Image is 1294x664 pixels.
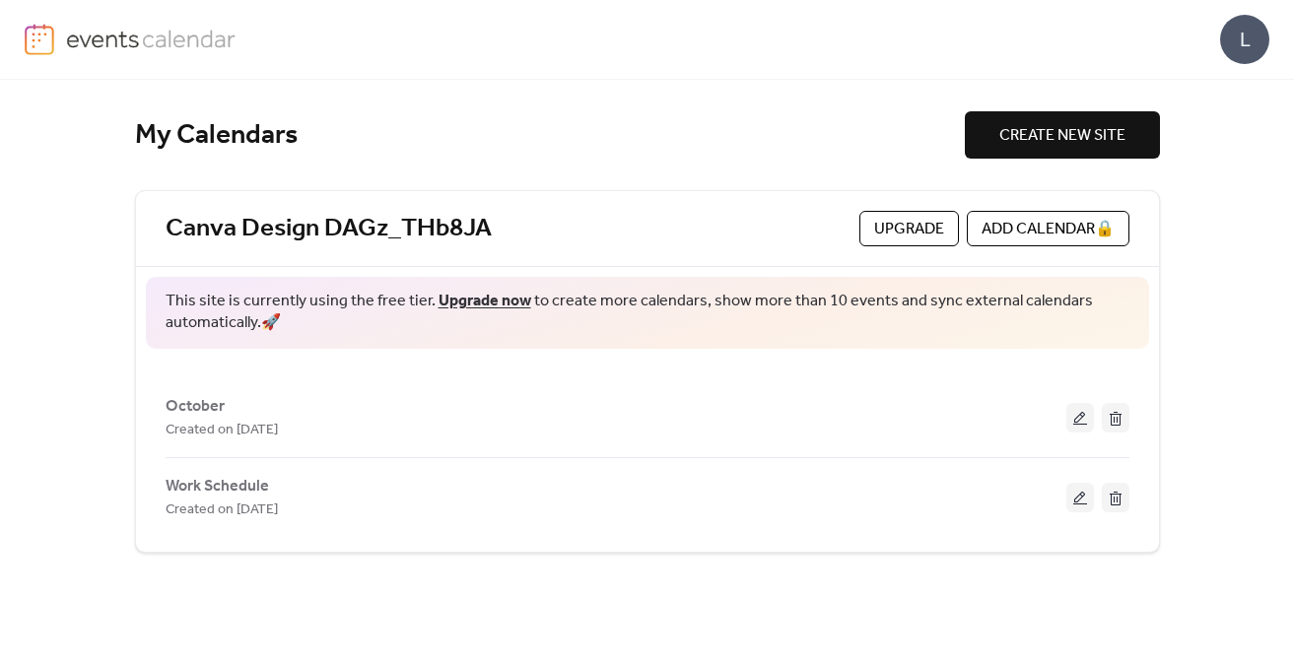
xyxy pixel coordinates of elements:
[166,291,1129,335] span: This site is currently using the free tier. to create more calendars, show more than 10 events an...
[166,419,278,442] span: Created on [DATE]
[439,286,531,316] a: Upgrade now
[859,211,959,246] button: Upgrade
[25,24,54,55] img: logo
[999,124,1125,148] span: CREATE NEW SITE
[166,213,492,245] a: Canva Design DAGz_THb8JA
[166,481,269,492] a: Work Schedule
[66,24,237,53] img: logo-type
[166,498,278,522] span: Created on [DATE]
[166,401,225,412] a: October
[1220,15,1269,64] div: L
[166,395,225,419] span: October
[166,475,269,498] span: Work Schedule
[135,118,965,153] div: My Calendars
[965,111,1160,159] button: CREATE NEW SITE
[874,218,944,241] span: Upgrade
